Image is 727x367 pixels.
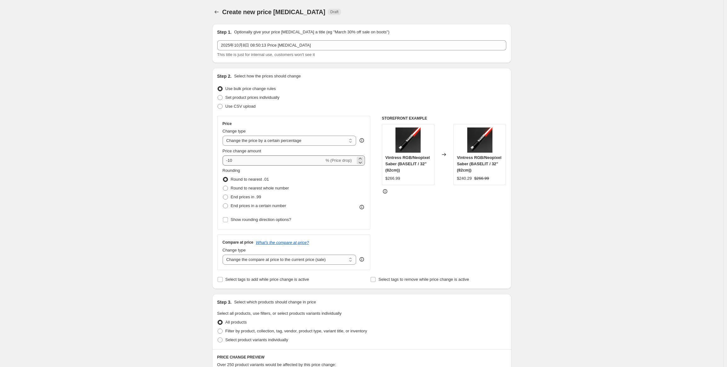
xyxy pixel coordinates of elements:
span: Use CSV upload [225,104,256,109]
span: All products [225,320,247,325]
span: Vintress RGB/Neopixel Saber (BASELIT / 32"(82cm)) [457,155,501,172]
h6: STOREFRONT EXAMPLE [382,116,506,121]
span: Set product prices individually [225,95,280,100]
span: Rounding [223,168,240,173]
span: Filter by product, collection, tag, vendor, product type, variant title, or inventory [225,329,367,333]
span: This title is just for internal use, customers won't see it [217,52,315,57]
span: End prices in a certain number [231,203,286,208]
input: 30% off holiday sale [217,40,506,50]
button: What's the compare at price? [256,240,309,245]
span: Over 250 product variants would be affected by this price change: [217,362,336,367]
h2: Step 1. [217,29,232,35]
h3: Price [223,121,232,126]
h2: Step 3. [217,299,232,305]
img: MG_3539_2_b7032164-faef-4084-ab10-3338588d3819_80x.jpg [395,127,421,153]
h3: Compare at price [223,240,253,245]
span: Price change amount [223,149,261,153]
span: $266.99 [385,176,400,181]
h2: Step 2. [217,73,232,79]
span: End prices in .99 [231,195,261,199]
span: Select product variants individually [225,337,288,342]
div: help [359,137,365,144]
span: $266.99 [474,176,489,181]
span: Select tags to add while price change is active [225,277,309,282]
span: Change type [223,129,246,133]
span: Vintress RGB/Neopixel Saber (BASELIT / 32"(82cm)) [385,155,430,172]
button: Price change jobs [212,8,221,16]
p: Select which products should change in price [234,299,316,305]
span: Round to nearest .01 [231,177,269,182]
span: Show rounding direction options? [231,217,291,222]
h6: PRICE CHANGE PREVIEW [217,355,506,360]
span: Use bulk price change rules [225,86,276,91]
p: Optionally give your price [MEDICAL_DATA] a title (eg "March 30% off sale on boots") [234,29,389,35]
div: help [359,256,365,263]
span: $240.29 [457,176,472,181]
span: % (Price drop) [326,158,352,163]
input: -15 [223,155,324,166]
span: Change type [223,248,246,252]
span: Select all products, use filters, or select products variants individually [217,311,342,316]
span: Draft [330,9,338,14]
span: Round to nearest whole number [231,186,289,190]
span: Create new price [MEDICAL_DATA] [222,8,326,15]
p: Select how the prices should change [234,73,301,79]
span: Select tags to remove while price change is active [378,277,469,282]
img: MG_3539_2_b7032164-faef-4084-ab10-3338588d3819_80x.jpg [467,127,492,153]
